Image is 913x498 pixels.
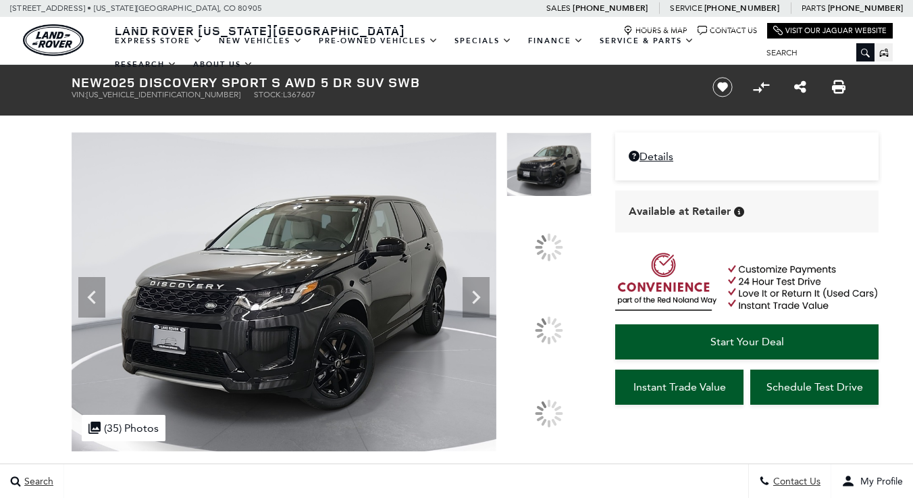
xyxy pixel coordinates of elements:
span: Available at Retailer [629,204,731,219]
span: VIN: [72,90,86,99]
button: Compare vehicle [751,77,771,97]
span: Search [21,476,53,487]
a: Start Your Deal [615,324,879,359]
strong: New [72,73,103,91]
span: Contact Us [770,476,820,487]
a: Land Rover [US_STATE][GEOGRAPHIC_DATA] [107,22,413,39]
button: Save vehicle [708,76,737,98]
a: Schedule Test Drive [750,370,879,405]
h1: 2025 Discovery Sport S AWD 5 dr SUV SWB [72,75,689,90]
a: Details [629,150,865,163]
div: (35) Photos [82,415,165,441]
a: land-rover [23,24,84,56]
span: Stock: [254,90,283,99]
a: EXPRESS STORE [107,29,211,53]
span: Land Rover [US_STATE][GEOGRAPHIC_DATA] [115,22,405,39]
span: Schedule Test Drive [766,380,863,393]
a: Specials [446,29,520,53]
img: New 2025 Santorini Black Land Rover S image 1 [506,132,592,197]
a: About Us [185,53,261,76]
span: [US_VEHICLE_IDENTIFICATION_NUMBER] [86,90,240,99]
a: [PHONE_NUMBER] [573,3,648,14]
img: Land Rover [23,24,84,56]
a: [PHONE_NUMBER] [704,3,779,14]
a: Share this New 2025 Discovery Sport S AWD 5 dr SUV SWB [794,79,806,95]
a: [STREET_ADDRESS] • [US_STATE][GEOGRAPHIC_DATA], CO 80905 [10,3,262,13]
nav: Main Navigation [107,29,756,76]
a: Finance [520,29,592,53]
a: Print this New 2025 Discovery Sport S AWD 5 dr SUV SWB [832,79,845,95]
a: Service & Parts [592,29,702,53]
span: My Profile [855,476,903,487]
span: L367607 [283,90,315,99]
img: New 2025 Santorini Black Land Rover S image 1 [72,132,496,451]
span: Instant Trade Value [633,380,726,393]
span: Parts [802,3,826,13]
a: Pre-Owned Vehicles [311,29,446,53]
input: Search [756,45,875,61]
a: Visit Our Jaguar Website [773,26,887,36]
span: Service [670,3,702,13]
button: user-profile-menu [831,464,913,498]
a: [PHONE_NUMBER] [828,3,903,14]
a: New Vehicles [211,29,311,53]
a: Instant Trade Value [615,370,744,405]
a: Contact Us [698,26,757,36]
a: Research [107,53,185,76]
div: Vehicle is in stock and ready for immediate delivery. Due to demand, availability is subject to c... [734,207,744,217]
span: Start Your Deal [710,335,784,348]
span: Sales [546,3,571,13]
a: Hours & Map [623,26,687,36]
